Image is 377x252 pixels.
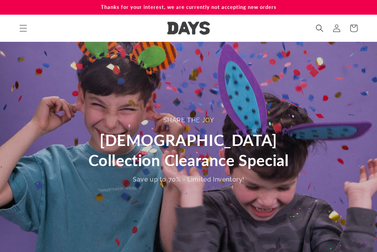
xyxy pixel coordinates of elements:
[311,20,328,37] summary: Search
[133,176,244,183] span: Save up to 70% - Limited Inventory!
[70,115,307,126] div: share the joy
[15,20,32,37] summary: Menu
[167,21,210,35] img: Days United
[88,131,289,170] span: [DEMOGRAPHIC_DATA] Collection Clearance Special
